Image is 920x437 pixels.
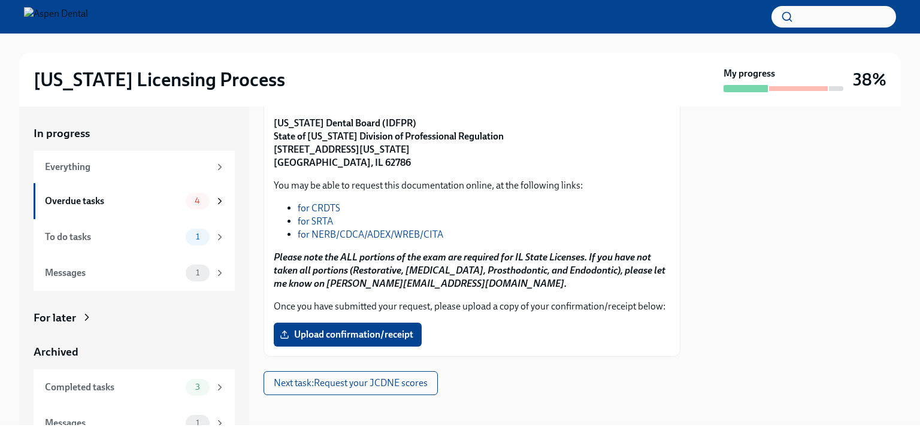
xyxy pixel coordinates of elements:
a: for NERB/CDCA/ADEX/WREB/CITA [298,229,443,240]
div: Messages [45,417,181,430]
div: Everything [45,160,210,174]
span: 1 [189,268,207,277]
a: Everything [34,151,235,183]
div: Messages [45,266,181,280]
div: To do tasks [45,230,181,244]
strong: My progress [724,67,775,80]
span: Upload confirmation/receipt [282,329,413,341]
span: 1 [189,418,207,427]
a: For later [34,310,235,326]
a: To do tasks1 [34,219,235,255]
p: You may be able to request this documentation online, at the following links: [274,179,670,192]
h2: [US_STATE] Licensing Process [34,68,285,92]
strong: Please note the ALL portions of the exam are required for IL State Licenses. If you have not take... [274,251,665,289]
label: Upload confirmation/receipt [274,323,422,347]
span: 3 [188,383,207,392]
span: 1 [189,232,207,241]
span: Next task : Request your JCDNE scores [274,377,428,389]
p: Once you have submitted your request, please upload a copy of your confirmation/receipt below: [274,300,670,313]
strong: [US_STATE] Dental Board (IDFPR) State of [US_STATE] Division of Professional Regulation [STREET_A... [274,117,504,168]
span: 4 [187,196,207,205]
div: Overdue tasks [45,195,181,208]
a: for CRDTS [298,202,340,214]
a: Overdue tasks4 [34,183,235,219]
div: Completed tasks [45,381,181,394]
a: for SRTA [298,216,333,227]
a: Completed tasks3 [34,369,235,405]
a: Messages1 [34,255,235,291]
button: Next task:Request your JCDNE scores [264,371,438,395]
h3: 38% [853,69,886,90]
a: In progress [34,126,235,141]
img: Aspen Dental [24,7,88,26]
div: For later [34,310,76,326]
a: Archived [34,344,235,360]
